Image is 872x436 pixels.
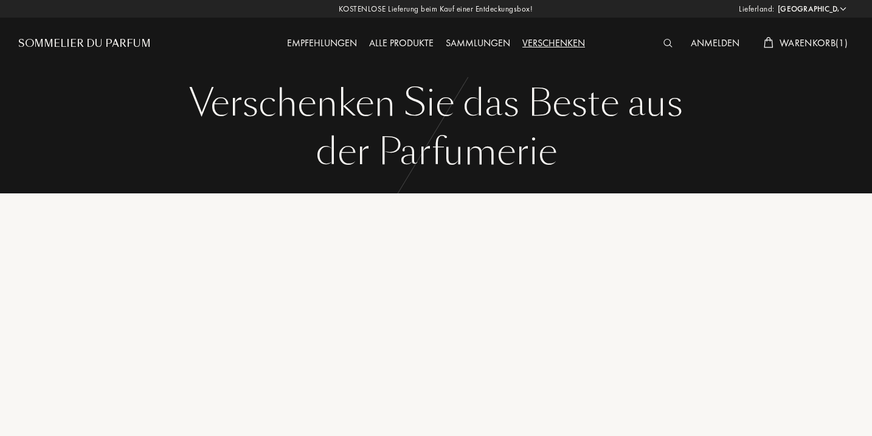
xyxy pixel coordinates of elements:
[363,36,440,52] div: Alle Produkte
[18,36,151,51] a: Sommelier du Parfum
[363,36,440,49] a: Alle Produkte
[281,36,363,52] div: Empfehlungen
[685,36,746,49] a: Anmelden
[440,36,516,52] div: Sammlungen
[27,128,845,176] div: der Parfumerie
[516,36,591,49] a: Verschenken
[516,36,591,52] div: Verschenken
[663,39,673,47] img: search_icn_white.svg
[685,36,746,52] div: Anmelden
[281,36,363,49] a: Empfehlungen
[739,3,775,15] span: Lieferland:
[440,36,516,49] a: Sammlungen
[764,37,773,48] img: cart_white.svg
[780,36,848,49] span: Warenkorb ( 1 )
